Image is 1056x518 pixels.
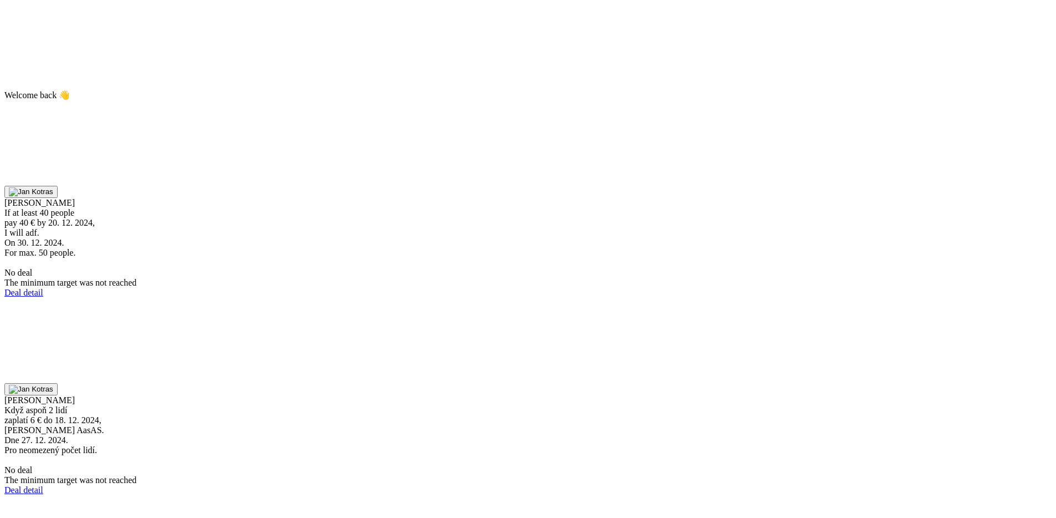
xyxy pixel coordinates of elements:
[4,198,1052,208] div: [PERSON_NAME]
[4,465,1052,475] div: No deal
[4,405,1052,455] div: Když aspoň 2 lidí zaplatí 6 € do 18. 12. 2024, Dne 27. 12. 2024. Pro neomezený počet lidí.
[4,475,1052,485] div: The minimum target was not reached
[9,187,53,196] img: Jan Kotras
[4,278,1052,288] div: The minimum target was not reached
[4,425,1052,435] div: [PERSON_NAME] AasAS.
[4,485,43,495] a: Deal detail
[4,395,1052,405] div: [PERSON_NAME]
[4,268,1052,278] div: No deal
[4,208,1052,258] div: If at least 40 people pay 40 € by 20. 12. 2024, On 30. 12. 2024. For max. 50 people.
[4,90,1052,100] div: Welcome back 👋
[4,288,43,297] a: Deal detail
[4,228,1052,238] div: I will adf.
[9,385,53,394] img: Jan Kotras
